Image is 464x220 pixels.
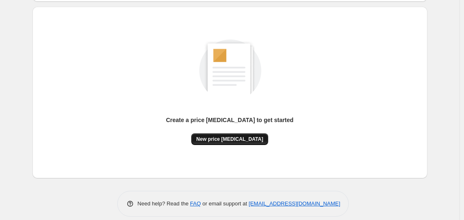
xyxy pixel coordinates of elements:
[249,200,340,207] a: [EMAIL_ADDRESS][DOMAIN_NAME]
[138,200,190,207] span: Need help? Read the
[201,200,249,207] span: or email support at
[190,200,201,207] a: FAQ
[191,133,268,145] button: New price [MEDICAL_DATA]
[196,136,263,142] span: New price [MEDICAL_DATA]
[166,116,294,124] p: Create a price [MEDICAL_DATA] to get started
